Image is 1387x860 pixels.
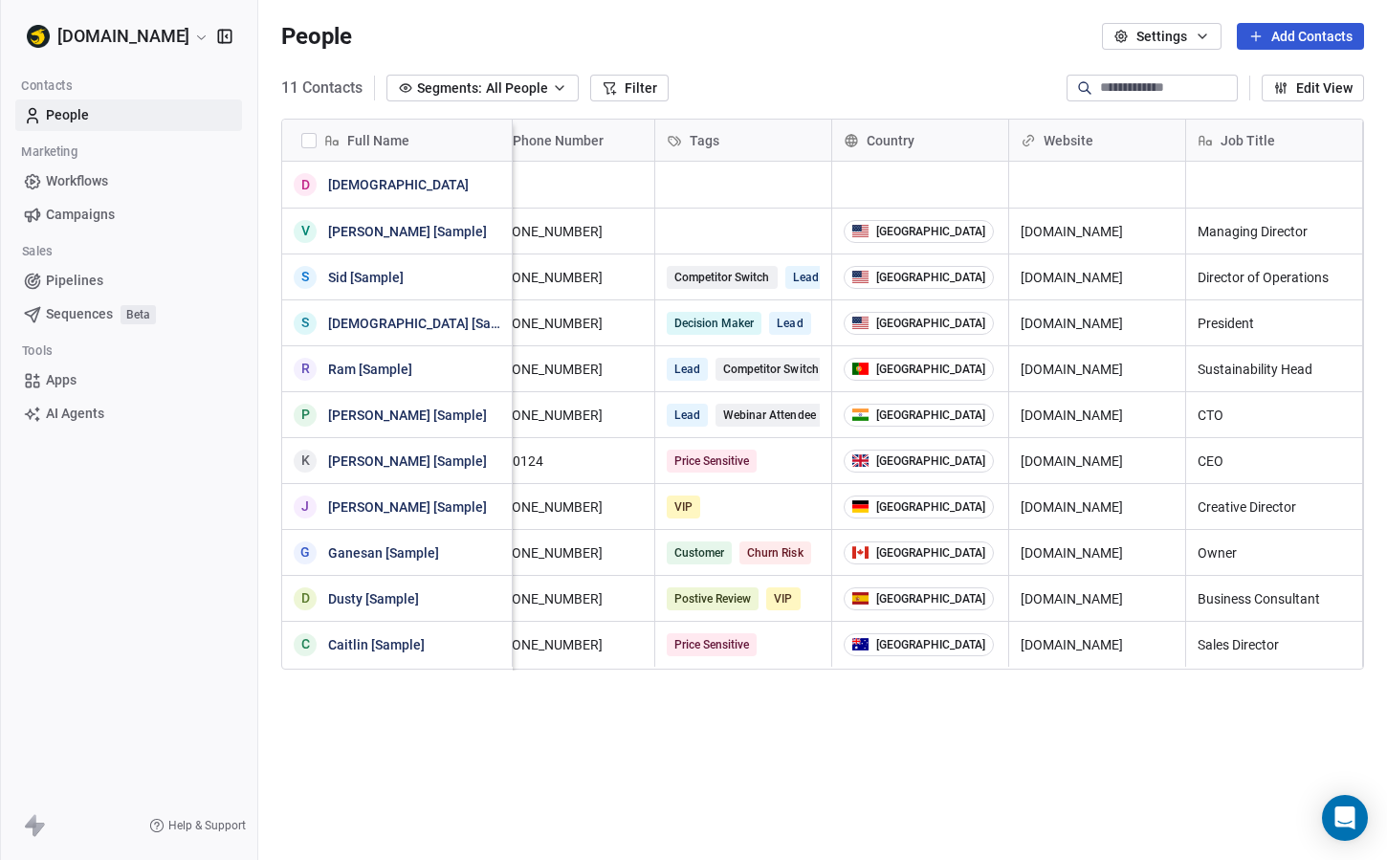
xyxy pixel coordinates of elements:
[1021,316,1123,331] a: [DOMAIN_NAME]
[769,312,810,335] span: Lead
[301,588,310,608] div: D
[667,587,759,610] span: Postive Review
[1021,591,1123,606] a: [DOMAIN_NAME]
[328,408,487,423] a: [PERSON_NAME] [Sample]
[490,589,643,608] span: [PHONE_NUMBER]
[1198,452,1351,471] span: CEO
[490,635,643,654] span: [PHONE_NUMBER]
[490,268,643,287] span: [PHONE_NUMBER]
[301,175,310,195] div: D
[667,541,732,564] span: Customer
[490,406,643,425] span: [PHONE_NUMBER]
[15,364,242,396] a: Apps
[876,225,985,238] div: [GEOGRAPHIC_DATA]
[281,77,363,99] span: 11 Contacts
[766,587,800,610] span: VIP
[1198,497,1351,517] span: Creative Director
[785,266,826,289] span: Lead
[15,398,242,430] a: AI Agents
[1198,406,1351,425] span: CTO
[876,454,985,468] div: [GEOGRAPHIC_DATA]
[490,222,643,241] span: [PHONE_NUMBER]
[486,78,548,99] span: All People
[1021,637,1123,652] a: [DOMAIN_NAME]
[46,404,104,424] span: AI Agents
[13,337,60,365] span: Tools
[328,270,404,285] a: Sid [Sample]
[490,360,643,379] span: [PHONE_NUMBER]
[876,408,985,422] div: [GEOGRAPHIC_DATA]
[1322,795,1368,841] div: Open Intercom Messenger
[667,633,757,656] span: Price Sensitive
[301,405,310,425] div: P
[1021,408,1123,423] a: [DOMAIN_NAME]
[15,265,242,297] a: Pipelines
[690,131,719,150] span: Tags
[1198,268,1351,287] span: Director of Operations
[301,359,310,379] div: R
[46,205,115,225] span: Campaigns
[1186,120,1362,161] div: Job Title
[490,452,643,471] span: 5550124
[301,313,309,333] div: S
[876,500,985,514] div: [GEOGRAPHIC_DATA]
[667,450,757,473] span: Price Sensitive
[1198,589,1351,608] span: Business Consultant
[876,592,985,606] div: [GEOGRAPHIC_DATA]
[328,453,487,469] a: [PERSON_NAME] [Sample]
[282,120,512,161] div: Full Name
[328,316,525,331] a: [DEMOGRAPHIC_DATA] [Sample]
[513,131,604,150] span: Phone Number
[1044,131,1093,150] span: Website
[46,105,89,125] span: People
[13,237,60,266] span: Sales
[300,542,310,562] div: G
[301,267,309,287] div: S
[12,72,79,100] span: Contacts
[1198,222,1351,241] span: Managing Director
[301,634,310,654] div: C
[328,545,439,561] a: Ganesan [Sample]
[23,20,204,53] button: [DOMAIN_NAME]
[1021,362,1123,377] a: [DOMAIN_NAME]
[15,99,242,131] a: People
[1221,131,1275,150] span: Job Title
[667,266,778,289] span: Competitor Switch
[328,177,469,192] a: [DEMOGRAPHIC_DATA]
[1021,453,1123,469] a: [DOMAIN_NAME]
[1198,360,1351,379] span: Sustainability Head
[490,543,643,562] span: [PHONE_NUMBER]
[1009,120,1185,161] div: Website
[655,120,831,161] div: Tags
[667,404,708,427] span: Lead
[876,363,985,376] div: [GEOGRAPHIC_DATA]
[328,591,419,606] a: Dusty [Sample]
[347,131,409,150] span: Full Name
[1021,499,1123,515] a: [DOMAIN_NAME]
[301,496,309,517] div: J
[1021,545,1123,561] a: [DOMAIN_NAME]
[46,171,108,191] span: Workflows
[667,496,700,518] span: VIP
[121,305,156,324] span: Beta
[328,362,412,377] a: Ram [Sample]
[478,120,654,161] div: Phone Number
[328,499,487,515] a: [PERSON_NAME] [Sample]
[57,24,189,49] span: [DOMAIN_NAME]
[1102,23,1222,50] button: Settings
[328,224,487,239] a: [PERSON_NAME] [Sample]
[876,638,985,651] div: [GEOGRAPHIC_DATA]
[876,271,985,284] div: [GEOGRAPHIC_DATA]
[832,120,1008,161] div: Country
[490,314,643,333] span: [PHONE_NUMBER]
[667,358,708,381] span: Lead
[1021,270,1123,285] a: [DOMAIN_NAME]
[46,304,113,324] span: Sequences
[301,221,310,241] div: V
[328,637,425,652] a: Caitlin [Sample]
[876,546,985,560] div: [GEOGRAPHIC_DATA]
[1198,314,1351,333] span: President
[590,75,669,101] button: Filter
[867,131,914,150] span: Country
[281,22,352,51] span: People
